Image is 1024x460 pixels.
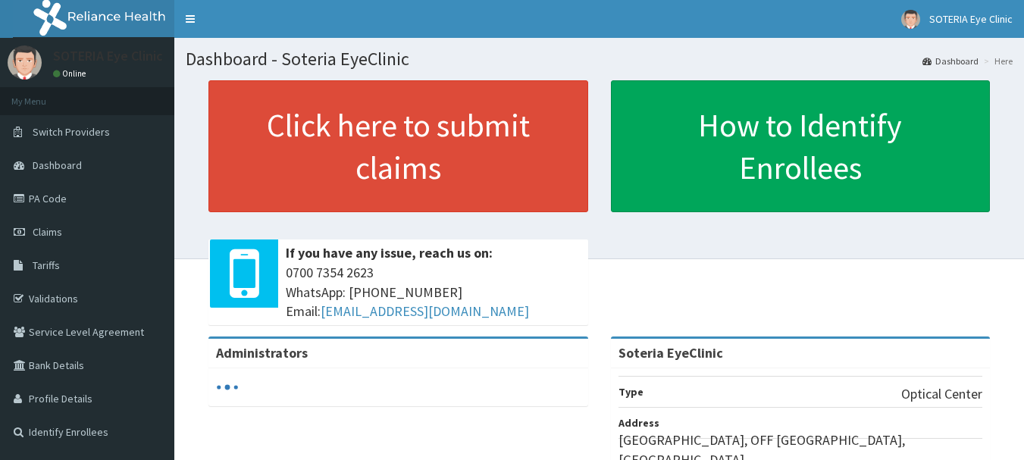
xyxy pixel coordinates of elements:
[216,344,308,361] b: Administrators
[33,225,62,239] span: Claims
[286,263,581,321] span: 0700 7354 2623 WhatsApp: [PHONE_NUMBER] Email:
[208,80,588,212] a: Click here to submit claims
[33,125,110,139] span: Switch Providers
[53,49,163,63] p: SOTERIA Eye Clinic
[618,385,644,399] b: Type
[980,55,1013,67] li: Here
[186,49,1013,69] h1: Dashboard - Soteria EyeClinic
[611,80,991,212] a: How to Identify Enrollees
[33,258,60,272] span: Tariffs
[53,68,89,79] a: Online
[618,416,659,430] b: Address
[8,45,42,80] img: User Image
[216,376,239,399] svg: audio-loading
[286,244,493,261] b: If you have any issue, reach us on:
[321,302,529,320] a: [EMAIL_ADDRESS][DOMAIN_NAME]
[33,158,82,172] span: Dashboard
[922,55,979,67] a: Dashboard
[618,344,723,361] strong: Soteria EyeClinic
[929,12,1013,26] span: SOTERIA Eye Clinic
[901,384,982,404] p: Optical Center
[901,10,920,29] img: User Image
